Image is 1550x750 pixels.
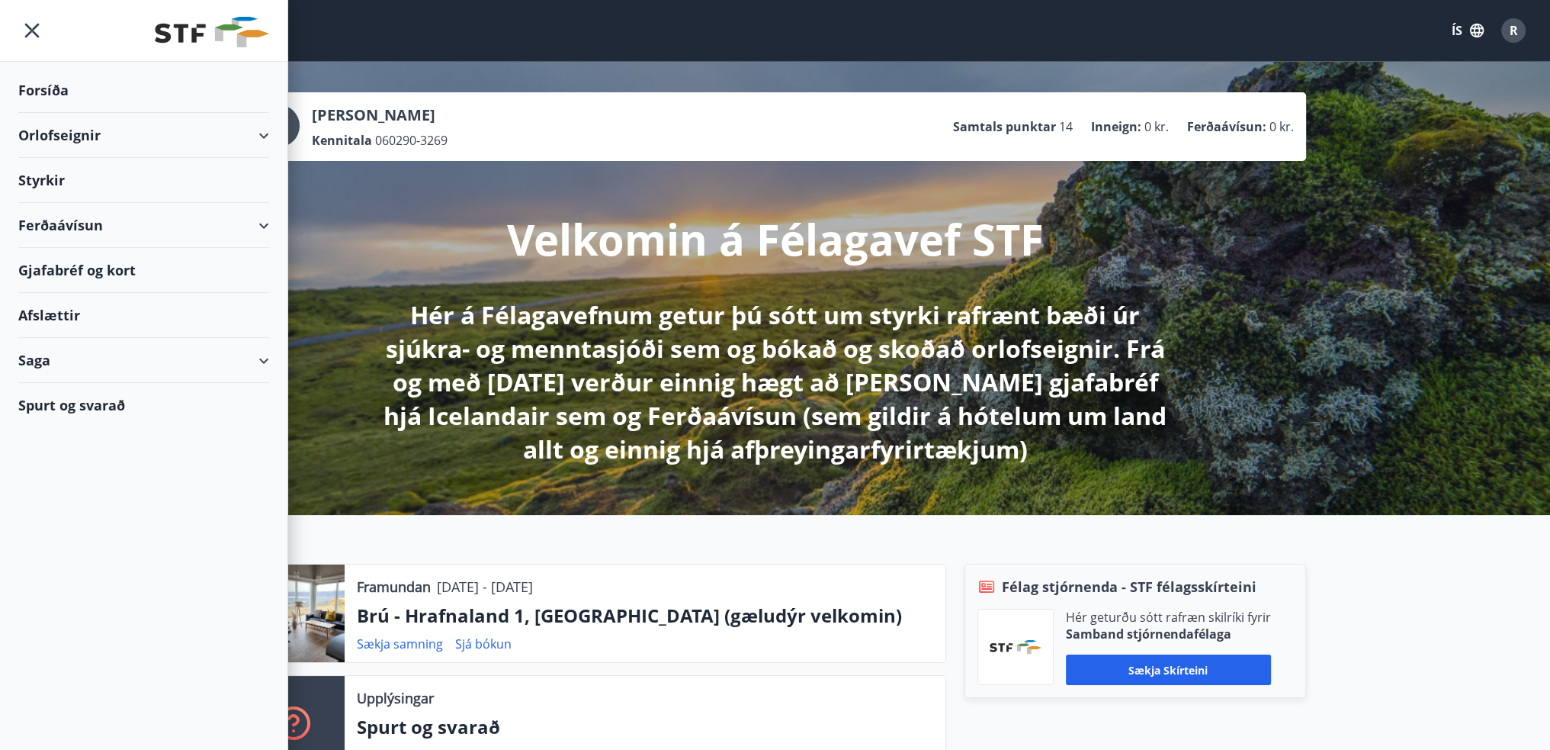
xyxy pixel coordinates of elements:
button: Sækja skírteini [1066,655,1271,685]
p: Framundan [357,577,431,597]
p: Hér geturðu sótt rafræn skilríki fyrir [1066,609,1271,626]
div: Saga [18,338,269,383]
span: Félag stjórnenda - STF félagsskírteini [1002,577,1256,597]
div: Gjafabréf og kort [18,248,269,293]
a: Sjá bókun [455,636,512,652]
p: Hér á Félagavefnum getur þú sótt um styrki rafrænt bæði úr sjúkra- og menntasjóði sem og bókað og... [373,298,1178,466]
button: R [1495,12,1532,49]
p: Velkomin á Félagavef STF [507,210,1044,268]
p: Kennitala [312,132,372,149]
div: Orlofseignir [18,113,269,158]
div: Forsíða [18,68,269,113]
div: Spurt og svarað [18,383,269,427]
p: Spurt og svarað [357,714,933,740]
div: Afslættir [18,293,269,338]
img: vjCaq2fThgY3EUYqSgpjEiBg6WP39ov69hlhuPVN.png [990,640,1041,654]
span: 0 kr. [1269,118,1294,135]
span: 14 [1059,118,1073,135]
span: R [1510,22,1518,39]
p: Brú - Hrafnaland 1, [GEOGRAPHIC_DATA] (gæludýr velkomin) [357,603,933,629]
p: [DATE] - [DATE] [437,577,533,597]
p: Samtals punktar [953,118,1056,135]
p: Upplýsingar [357,688,434,708]
p: Inneign : [1091,118,1141,135]
span: 0 kr. [1144,118,1169,135]
span: 060290-3269 [375,132,448,149]
button: menu [18,17,46,44]
a: Sækja samning [357,636,443,652]
div: Styrkir [18,158,269,203]
p: Ferðaávísun : [1187,118,1266,135]
p: [PERSON_NAME] [312,105,448,126]
img: union_logo [155,17,269,47]
div: Ferðaávísun [18,203,269,248]
button: ÍS [1443,17,1492,44]
p: Samband stjórnendafélaga [1066,626,1271,642]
